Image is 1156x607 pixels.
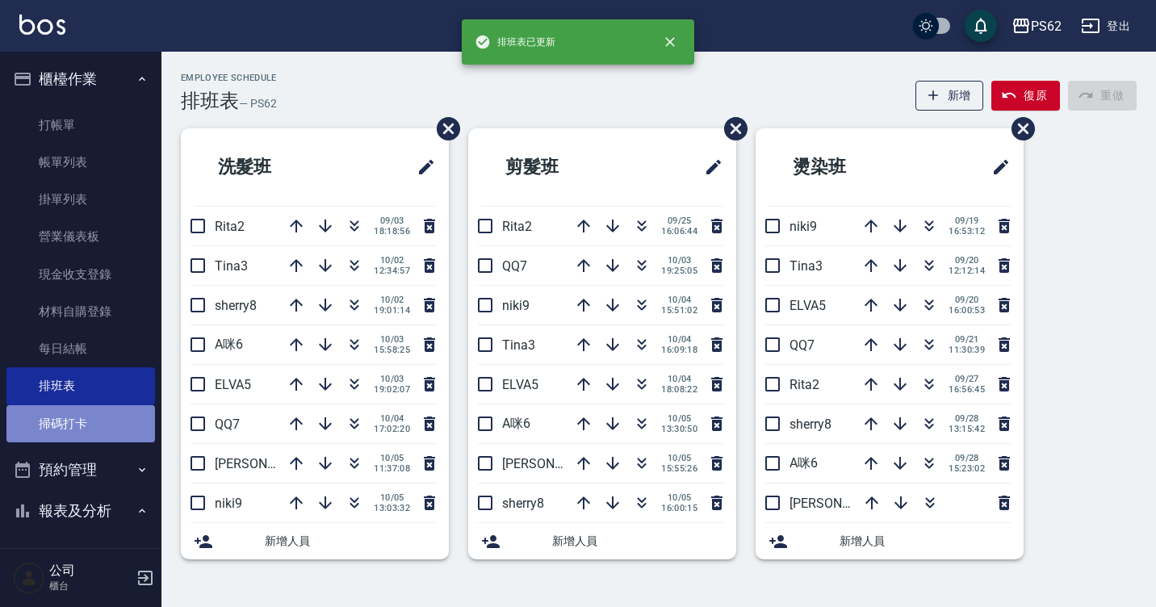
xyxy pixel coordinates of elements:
span: [PERSON_NAME]26 [502,456,614,471]
a: 營業儀表板 [6,218,155,255]
span: 16:56:45 [949,384,985,395]
span: 修改班表的標題 [694,148,723,186]
span: A咪6 [215,337,243,352]
span: 10/04 [661,334,697,345]
button: 報表及分析 [6,490,155,532]
span: A咪6 [502,416,530,431]
span: 09/20 [949,295,985,305]
span: 10/02 [374,255,410,266]
span: 13:15:42 [949,424,985,434]
a: 帳單列表 [6,144,155,181]
img: Logo [19,15,65,35]
span: 12:12:14 [949,266,985,276]
span: 09/28 [949,413,985,424]
span: 16:06:44 [661,226,697,237]
div: 新增人員 [468,523,736,559]
span: 新增人員 [552,533,723,550]
button: 復原 [991,81,1060,111]
span: QQ7 [215,417,240,432]
span: 10/05 [661,453,697,463]
span: 10/04 [661,374,697,384]
button: close [652,24,688,60]
span: 16:09:18 [661,345,697,355]
span: 11:37:08 [374,463,410,474]
span: niki9 [215,496,242,511]
span: 09/03 [374,216,410,226]
span: 16:53:12 [949,226,985,237]
a: 排班表 [6,367,155,404]
span: 15:58:25 [374,345,410,355]
a: 現金收支登錄 [6,256,155,293]
span: Rita2 [790,377,819,392]
span: 15:23:02 [949,463,985,474]
span: 17:02:20 [374,424,410,434]
span: sherry8 [502,496,544,511]
h2: 剪髮班 [481,138,639,196]
span: QQ7 [790,337,815,353]
span: 新增人員 [840,533,1011,550]
span: ELVA5 [502,377,538,392]
span: 09/28 [949,453,985,463]
span: A咪6 [790,455,818,471]
span: 13:30:50 [661,424,697,434]
img: Person [13,562,45,594]
span: 13:03:32 [374,503,410,513]
span: 09/21 [949,334,985,345]
span: Tina3 [502,337,535,353]
button: PS62 [1005,10,1068,43]
span: Tina3 [790,258,823,274]
span: 10/02 [374,295,410,305]
span: [PERSON_NAME]26 [215,456,326,471]
span: 10/04 [661,295,697,305]
a: 每日結帳 [6,330,155,367]
div: PS62 [1031,16,1062,36]
span: ELVA5 [215,377,251,392]
span: 09/20 [949,255,985,266]
div: 新增人員 [181,523,449,559]
span: 修改班表的標題 [982,148,1011,186]
span: 排班表已更新 [475,34,555,50]
span: 刪除班表 [425,105,463,153]
p: 櫃台 [49,579,132,593]
button: 預約管理 [6,449,155,491]
h2: 洗髮班 [194,138,351,196]
span: 16:00:53 [949,305,985,316]
span: sherry8 [790,417,831,432]
span: 16:00:15 [661,503,697,513]
span: 10/03 [661,255,697,266]
span: 12:34:57 [374,266,410,276]
h2: 燙染班 [769,138,926,196]
span: 10/05 [661,492,697,503]
button: save [965,10,997,42]
span: 19:25:05 [661,266,697,276]
button: 櫃檯作業 [6,58,155,100]
span: 10/03 [374,334,410,345]
a: 報表目錄 [6,538,155,576]
h2: Employee Schedule [181,73,277,83]
span: sherry8 [215,298,257,313]
div: 新增人員 [756,523,1024,559]
h3: 排班表 [181,90,239,112]
span: Tina3 [215,258,248,274]
span: 15:55:26 [661,463,697,474]
span: 18:08:22 [661,384,697,395]
span: 15:51:02 [661,305,697,316]
span: 19:01:14 [374,305,410,316]
span: 修改班表的標題 [407,148,436,186]
span: 09/27 [949,374,985,384]
span: 11:30:39 [949,345,985,355]
button: 登出 [1074,11,1137,41]
span: 10/05 [374,492,410,503]
span: 10/05 [374,453,410,463]
h5: 公司 [49,563,132,579]
span: [PERSON_NAME]26 [790,496,901,511]
a: 掃碼打卡 [6,405,155,442]
span: ELVA5 [790,298,826,313]
span: 19:02:07 [374,384,410,395]
h6: — PS62 [239,95,277,112]
span: 10/05 [661,413,697,424]
span: QQ7 [502,258,527,274]
a: 打帳單 [6,107,155,144]
span: 10/03 [374,374,410,384]
button: 新增 [915,81,984,111]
